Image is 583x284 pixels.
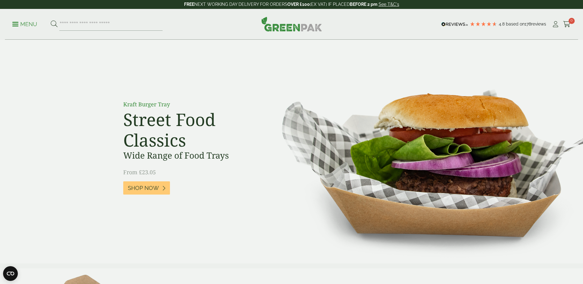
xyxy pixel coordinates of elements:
span: Shop Now [128,185,159,191]
button: Open CMP widget [3,266,18,281]
img: GreenPak Supplies [261,17,322,31]
a: 0 [563,20,571,29]
h2: Street Food Classics [123,109,262,150]
a: Shop Now [123,181,170,195]
span: From £23.05 [123,168,156,176]
span: reviews [531,22,546,26]
h3: Wide Range of Food Trays [123,150,262,161]
a: See T&C's [379,2,399,7]
strong: BEFORE 2 pm [350,2,377,7]
img: Street Food Classics [262,40,583,263]
p: Menu [12,21,37,28]
div: 4.78 Stars [470,21,497,27]
img: REVIEWS.io [441,22,468,26]
span: 4.8 [499,22,506,26]
i: My Account [552,21,559,27]
span: Based on [506,22,525,26]
p: Kraft Burger Tray [123,100,262,108]
span: 0 [569,18,575,24]
strong: FREE [184,2,194,7]
a: Menu [12,21,37,27]
span: 178 [525,22,531,26]
i: Cart [563,21,571,27]
strong: OVER £100 [287,2,310,7]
